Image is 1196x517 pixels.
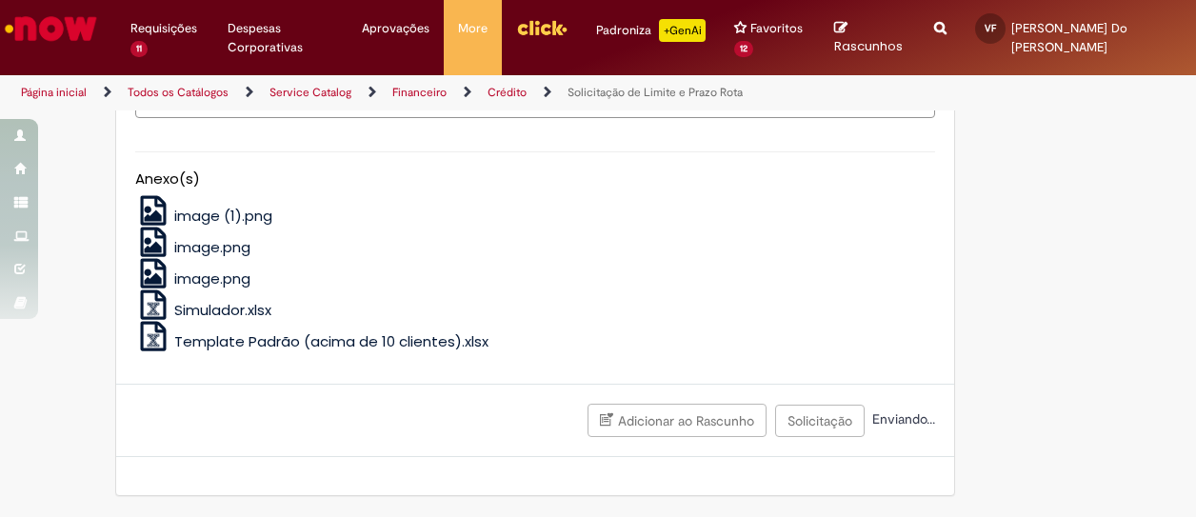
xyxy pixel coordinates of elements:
a: Template Padrão (acima de 10 clientes).xlsx [135,331,489,351]
span: Requisições [130,19,197,38]
span: Aprovações [362,19,429,38]
span: [PERSON_NAME] Do [PERSON_NAME] [1011,20,1127,55]
p: +GenAi [659,19,706,42]
a: Todos os Catálogos [128,85,229,100]
a: Rascunhos [834,20,906,55]
span: Favoritos [750,19,803,38]
span: Despesas Corporativas [228,19,334,57]
a: Financeiro [392,85,447,100]
span: 12 [734,41,753,57]
a: Simulador.xlsx [135,300,272,320]
img: click_logo_yellow_360x200.png [516,13,568,42]
a: Service Catalog [269,85,351,100]
span: Rascunhos [834,37,903,55]
ul: Trilhas de página [14,75,783,110]
h5: Anexo(s) [135,171,935,188]
span: image.png [174,268,250,288]
span: image (1).png [174,206,272,226]
span: Template Padrão (acima de 10 clientes).xlsx [174,331,488,351]
a: Página inicial [21,85,87,100]
img: ServiceNow [2,10,100,48]
a: Solicitação de Limite e Prazo Rota [568,85,743,100]
a: image.png [135,268,251,288]
span: 11 [130,41,148,57]
span: image.png [174,237,250,257]
a: image (1).png [135,206,273,226]
span: More [458,19,488,38]
div: Padroniza [596,19,706,42]
span: Simulador.xlsx [174,300,271,320]
a: image.png [135,237,251,257]
span: Enviando... [868,410,935,428]
span: VF [985,22,996,34]
a: Crédito [488,85,527,100]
